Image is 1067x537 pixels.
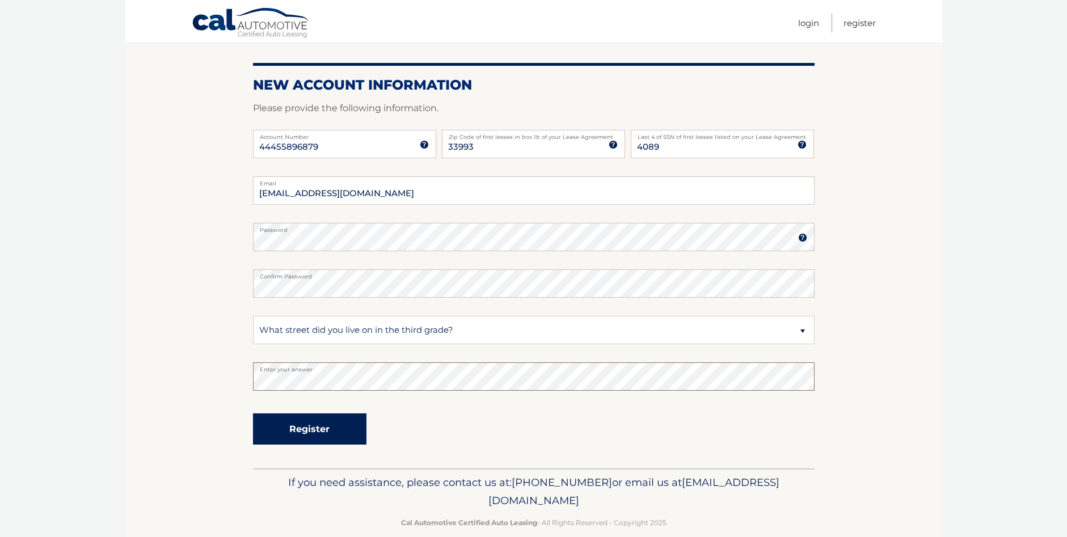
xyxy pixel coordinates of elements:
input: SSN or EIN (last 4 digits only) [631,130,814,158]
label: Password [253,223,815,232]
p: - All Rights Reserved - Copyright 2025 [260,517,807,528]
button: Register [253,413,366,445]
label: Confirm Password [253,269,815,278]
a: Cal Automotive [192,7,311,40]
h2: New Account Information [253,77,815,94]
p: If you need assistance, please contact us at: or email us at [260,473,807,510]
input: Email [253,176,815,205]
input: Zip Code [442,130,625,158]
label: Last 4 of SSN of first lessee listed on your Lease Agreement [631,130,814,139]
img: tooltip.svg [420,140,429,149]
a: Login [798,14,819,32]
img: tooltip.svg [609,140,618,149]
strong: Cal Automotive Certified Auto Leasing [401,518,537,527]
label: Zip Code of first lessee in box 1b of your Lease Agreement [442,130,625,139]
img: tooltip.svg [798,233,807,242]
p: Please provide the following information. [253,100,815,116]
span: [PHONE_NUMBER] [512,476,612,489]
img: tooltip.svg [798,140,807,149]
span: [EMAIL_ADDRESS][DOMAIN_NAME] [488,476,779,507]
input: Account Number [253,130,436,158]
label: Enter your answer [253,362,815,371]
label: Email [253,176,815,185]
label: Account Number [253,130,436,139]
a: Register [844,14,876,32]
